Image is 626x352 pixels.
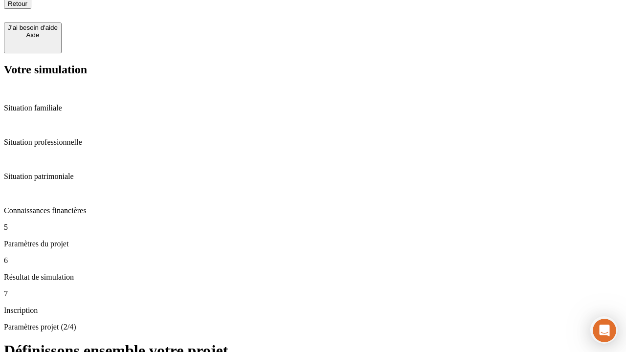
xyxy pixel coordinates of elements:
[8,31,58,39] div: Aide
[593,319,616,342] iframe: Intercom live chat
[4,223,622,232] p: 5
[4,256,622,265] p: 6
[4,63,622,76] h2: Votre simulation
[590,316,618,344] iframe: Intercom live chat discovery launcher
[4,172,622,181] p: Situation patrimoniale
[4,22,62,53] button: J’ai besoin d'aideAide
[4,138,622,147] p: Situation professionnelle
[8,24,58,31] div: J’ai besoin d'aide
[4,240,622,248] p: Paramètres du projet
[4,206,622,215] p: Connaissances financières
[4,273,622,282] p: Résultat de simulation
[4,104,622,112] p: Situation familiale
[4,306,622,315] p: Inscription
[4,289,622,298] p: 7
[4,323,622,331] p: Paramètres projet (2/4)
